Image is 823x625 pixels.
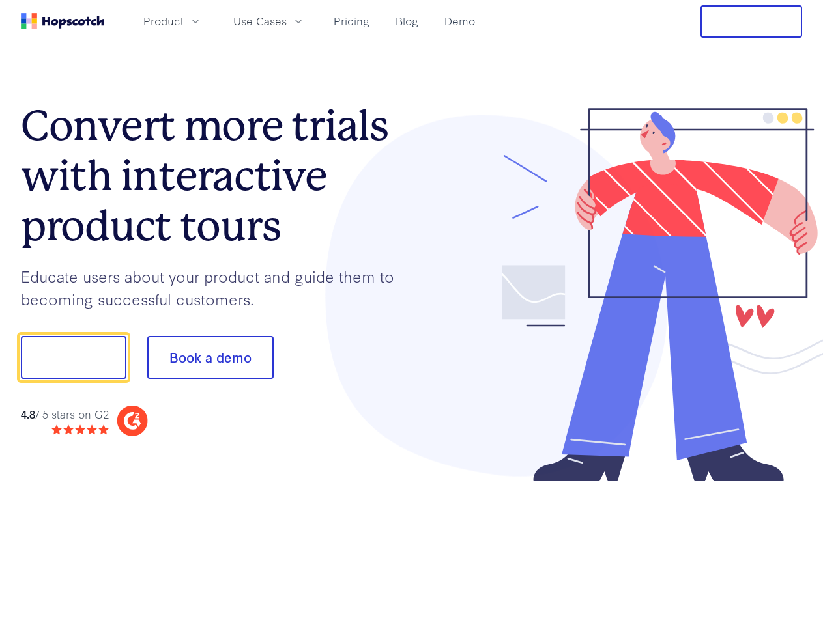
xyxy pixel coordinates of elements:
a: Pricing [328,10,375,32]
span: Use Cases [233,13,287,29]
button: Product [136,10,210,32]
button: Show me! [21,336,126,379]
span: Product [143,13,184,29]
p: Educate users about your product and guide them to becoming successful customers. [21,265,412,310]
a: Home [21,13,104,29]
button: Free Trial [700,5,802,38]
div: / 5 stars on G2 [21,406,109,423]
h1: Convert more trials with interactive product tours [21,101,412,251]
strong: 4.8 [21,406,35,421]
button: Use Cases [225,10,313,32]
a: Demo [439,10,480,32]
button: Book a demo [147,336,274,379]
a: Blog [390,10,424,32]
